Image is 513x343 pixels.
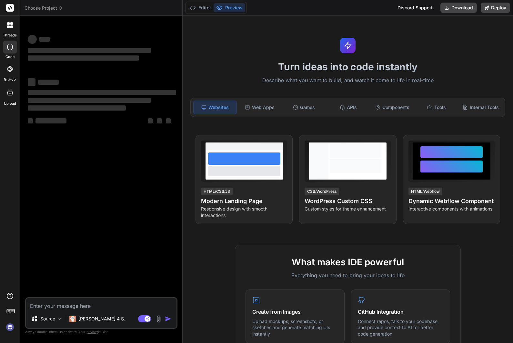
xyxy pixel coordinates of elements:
[481,3,510,13] button: Deploy
[193,101,237,114] div: Websites
[69,316,76,322] img: Claude 4 Sonnet
[28,35,37,44] span: ‌
[305,206,391,212] p: Custom styles for theme enhancement
[252,308,338,316] h4: Create from Images
[39,37,50,42] span: ‌
[40,316,55,322] p: Source
[28,105,126,111] span: ‌
[25,5,63,11] span: Choose Project
[28,90,176,95] span: ‌
[246,255,450,269] h2: What makes IDE powerful
[28,48,151,53] span: ‌
[38,80,59,85] span: ‌
[5,54,15,60] label: code
[28,118,33,123] span: ‌
[28,55,139,61] span: ‌
[305,188,339,195] div: CSS/WordPress
[5,322,15,333] img: signin
[305,197,391,206] h4: WordPress Custom CSS
[214,3,245,12] button: Preview
[28,78,35,86] span: ‌
[440,3,477,13] button: Download
[415,101,458,114] div: Tools
[408,188,442,195] div: HTML/Webflow
[201,206,287,219] p: Responsive design with smooth interactions
[3,33,17,38] label: threads
[35,118,66,123] span: ‌
[86,330,98,334] span: privacy
[4,77,16,82] label: GitHub
[201,188,233,195] div: HTML/CSS/JS
[186,76,509,85] p: Describe what you want to build, and watch it come to life in real-time
[4,101,16,106] label: Upload
[282,101,325,114] div: Games
[358,318,443,337] p: Connect repos, talk to your codebase, and provide context to AI for better code generation
[327,101,370,114] div: APIs
[78,316,126,322] p: [PERSON_NAME] 4 S..
[25,329,177,335] p: Always double-check its answers. Your in Bind
[408,197,495,206] h4: Dynamic Webflow Component
[57,316,63,322] img: Pick Models
[186,61,509,73] h1: Turn ideas into code instantly
[408,206,495,212] p: Interactive components with animations
[166,118,171,123] span: ‌
[28,98,151,103] span: ‌
[459,101,502,114] div: Internal Tools
[371,101,414,114] div: Components
[358,308,443,316] h4: GitHub Integration
[148,118,153,123] span: ‌
[246,271,450,279] p: Everything you need to bring your ideas to life
[201,197,287,206] h4: Modern Landing Page
[187,3,214,12] button: Editor
[238,101,281,114] div: Web Apps
[157,118,162,123] span: ‌
[252,318,338,337] p: Upload mockups, screenshots, or sketches and generate matching UIs instantly
[394,3,437,13] div: Discord Support
[165,316,171,322] img: icon
[155,315,162,323] img: attachment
